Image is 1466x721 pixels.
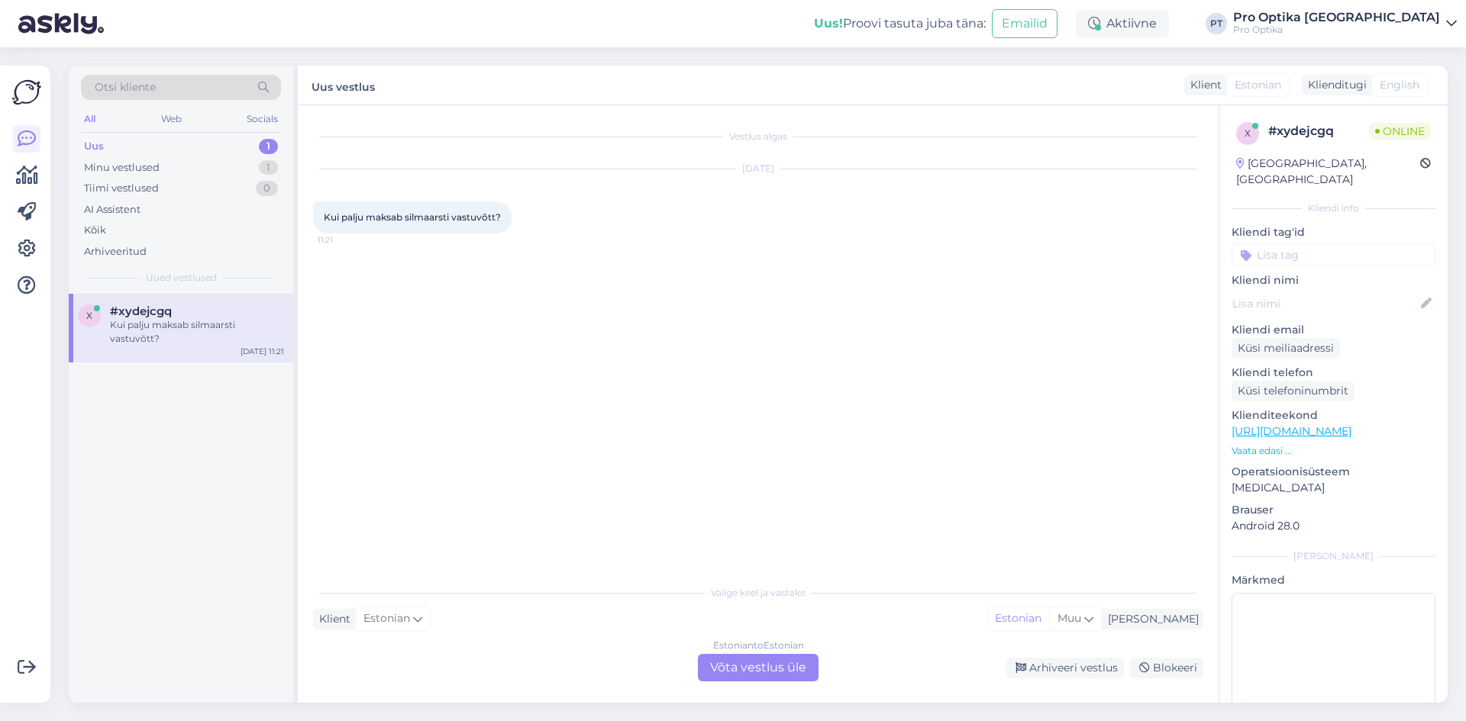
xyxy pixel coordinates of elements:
[312,75,375,95] label: Uus vestlus
[1232,201,1435,215] div: Kliendi info
[814,16,843,31] b: Uus!
[84,223,106,238] div: Kõik
[1232,502,1435,518] p: Brauser
[84,139,104,154] div: Uus
[313,130,1203,143] div: Vestlus algas
[1232,365,1435,381] p: Kliendi telefon
[84,181,159,196] div: Tiimi vestlused
[241,346,284,357] div: [DATE] 11:21
[1232,464,1435,480] p: Operatsioonisüsteem
[1232,518,1435,534] p: Android 28.0
[1206,13,1227,34] div: PT
[1076,10,1169,37] div: Aktiivne
[1232,444,1435,458] p: Vaata edasi ...
[1232,381,1355,401] div: Küsi telefoninumbrit
[987,607,1049,630] div: Estonian
[84,160,160,175] div: Minu vestlused
[1130,658,1203,678] div: Blokeeri
[84,202,140,217] div: AI Assistent
[1006,658,1124,678] div: Arhiveeri vestlus
[95,79,156,95] span: Otsi kliente
[992,9,1058,38] button: Emailid
[324,211,501,223] span: Kui palju maksab silmaarsti vastuvõtt?
[259,160,278,175] div: 1
[1245,127,1251,139] span: x
[1232,480,1435,496] p: [MEDICAL_DATA]
[1232,322,1435,338] p: Kliendi email
[1268,122,1369,140] div: # xydejcgq
[1302,77,1367,93] div: Klienditugi
[1233,11,1457,36] a: Pro Optika [GEOGRAPHIC_DATA]Pro Optika
[1232,243,1435,266] input: Lisa tag
[313,162,1203,175] div: [DATE]
[1369,123,1431,140] span: Online
[110,318,284,346] div: Kui palju maksab silmaarsti vastuvõtt?
[1232,224,1435,240] p: Kliendi tag'id
[158,109,185,129] div: Web
[256,181,278,196] div: 0
[1235,77,1281,93] span: Estonian
[1232,572,1435,588] p: Märkmed
[1236,156,1420,188] div: [GEOGRAPHIC_DATA], [GEOGRAPHIC_DATA]
[146,271,217,285] span: Uued vestlused
[81,109,98,129] div: All
[1102,611,1199,627] div: [PERSON_NAME]
[1184,77,1222,93] div: Klient
[1232,424,1351,438] a: [URL][DOMAIN_NAME]
[1233,24,1440,36] div: Pro Optika
[698,654,819,681] div: Võta vestlus üle
[1232,338,1340,359] div: Küsi meiliaadressi
[1232,295,1418,312] input: Lisa nimi
[1058,611,1081,625] span: Muu
[313,586,1203,600] div: Valige keel ja vastake
[1232,407,1435,423] p: Klienditeekond
[313,611,350,627] div: Klient
[84,244,147,259] div: Arhiveeritud
[318,234,375,246] span: 11:21
[110,304,172,318] span: #xydejcgq
[86,310,92,321] span: x
[1232,549,1435,563] div: [PERSON_NAME]
[1380,77,1419,93] span: English
[814,14,986,33] div: Proovi tasuta juba täna:
[244,109,281,129] div: Socials
[259,139,278,154] div: 1
[1232,272,1435,288] p: Kliendi nimi
[1233,11,1440,24] div: Pro Optika [GEOGRAPHIC_DATA]
[363,610,410,627] span: Estonian
[12,78,41,107] img: Askly Logo
[713,639,804,652] div: Estonian to Estonian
